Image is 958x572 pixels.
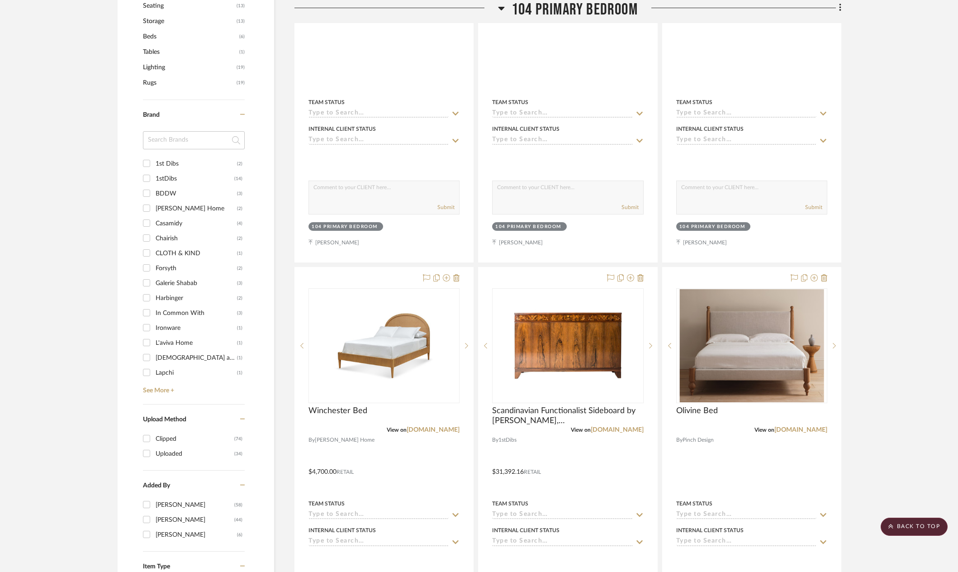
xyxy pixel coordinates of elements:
[143,29,237,44] span: Beds
[156,306,237,320] div: In Common With
[143,112,160,118] span: Brand
[676,511,816,520] input: Type to Search…
[437,203,455,211] button: Submit
[492,110,632,118] input: Type to Search…
[143,44,237,60] span: Tables
[237,321,242,335] div: (1)
[308,526,376,534] div: Internal Client Status
[407,427,460,433] a: [DOMAIN_NAME]
[492,436,498,444] span: By
[156,172,234,186] div: 1stDibs
[143,416,186,423] span: Upload Method
[774,427,827,433] a: [DOMAIN_NAME]
[143,60,234,75] span: Lighting
[493,289,643,403] div: 0
[143,75,234,91] span: Rugs
[237,261,242,276] div: (2)
[237,306,242,320] div: (3)
[234,432,242,446] div: (74)
[492,538,632,546] input: Type to Search…
[156,321,237,335] div: Ironware
[492,500,528,508] div: Team Status
[237,216,242,231] div: (4)
[143,482,170,489] span: Added By
[156,366,237,380] div: Lapchi
[676,136,816,145] input: Type to Search…
[234,447,242,461] div: (34)
[237,291,242,305] div: (2)
[239,29,245,44] span: (6)
[308,500,345,508] div: Team Status
[805,203,822,211] button: Submit
[156,157,237,171] div: 1st Dibs
[683,436,714,444] span: Pinch Design
[237,366,242,380] div: (1)
[308,136,449,145] input: Type to Search…
[676,538,816,546] input: Type to Search…
[676,436,683,444] span: By
[754,427,774,433] span: View on
[156,291,237,305] div: Harbinger
[492,125,560,133] div: Internal Client Status
[156,528,237,542] div: [PERSON_NAME]
[156,186,237,201] div: BDDW
[237,60,245,75] span: (19)
[309,289,459,403] div: 0
[237,157,242,171] div: (2)
[676,110,816,118] input: Type to Search…
[881,518,948,536] scroll-to-top-button: BACK TO TOP
[156,246,237,261] div: CLOTH & KIND
[234,498,242,512] div: (58)
[308,511,449,520] input: Type to Search…
[387,427,407,433] span: View on
[308,406,367,416] span: Winchester Bed
[237,14,245,29] span: (13)
[492,136,632,145] input: Type to Search…
[679,289,824,402] img: Olivine Bed
[156,513,234,527] div: [PERSON_NAME]
[495,224,561,230] div: 104 Primary Bedroom
[156,351,237,365] div: [DEMOGRAPHIC_DATA] and Gentlemen Studio
[156,276,237,291] div: Galerie Shabab
[676,526,744,534] div: Internal Client Status
[511,289,624,402] img: Scandinavian Functionalist Sideboard by Carl Malmsten, Sweden, 1930s
[677,289,827,403] div: 0
[156,261,237,276] div: Forsyth
[492,406,643,426] span: Scandinavian Functionalist Sideboard by [PERSON_NAME], [GEOGRAPHIC_DATA], 1930s
[498,436,517,444] span: 1stDibs
[143,563,170,570] span: Item Type
[237,336,242,350] div: (1)
[156,336,237,350] div: L'aviva Home
[308,436,315,444] span: By
[621,203,639,211] button: Submit
[156,201,237,216] div: [PERSON_NAME] Home
[676,406,718,416] span: Olivine Bed
[156,231,237,246] div: Chairish
[676,500,712,508] div: Team Status
[237,201,242,216] div: (2)
[143,14,234,29] span: Storage
[237,76,245,90] span: (19)
[327,289,441,402] img: Winchester Bed
[156,447,234,461] div: Uploaded
[679,224,745,230] div: 104 Primary Bedroom
[676,125,744,133] div: Internal Client Status
[308,110,449,118] input: Type to Search…
[571,427,591,433] span: View on
[492,511,632,520] input: Type to Search…
[237,186,242,201] div: (3)
[237,528,242,542] div: (6)
[492,526,560,534] div: Internal Client Status
[312,224,378,230] div: 104 Primary Bedroom
[237,231,242,246] div: (2)
[156,498,234,512] div: [PERSON_NAME]
[141,380,245,395] a: See More +
[234,513,242,527] div: (44)
[237,351,242,365] div: (1)
[492,98,528,106] div: Team Status
[591,427,644,433] a: [DOMAIN_NAME]
[234,172,242,186] div: (14)
[676,98,712,106] div: Team Status
[156,216,237,231] div: Casamidy
[239,45,245,59] span: (1)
